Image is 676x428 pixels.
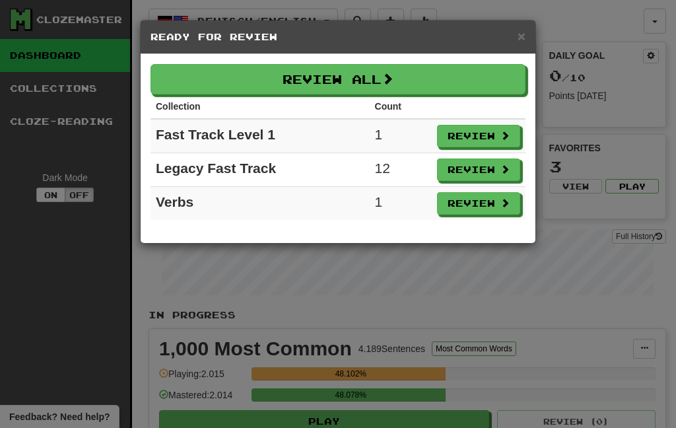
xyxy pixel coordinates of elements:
td: Fast Track Level 1 [151,119,370,153]
th: Count [370,94,432,119]
td: 1 [370,119,432,153]
button: Close [518,29,525,43]
button: Review All [151,64,525,94]
td: Legacy Fast Track [151,153,370,187]
button: Review [437,125,520,147]
td: 12 [370,153,432,187]
th: Collection [151,94,370,119]
td: 1 [370,187,432,221]
span: × [518,28,525,44]
button: Review [437,192,520,215]
h5: Ready for Review [151,30,525,44]
button: Review [437,159,520,181]
td: Verbs [151,187,370,221]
